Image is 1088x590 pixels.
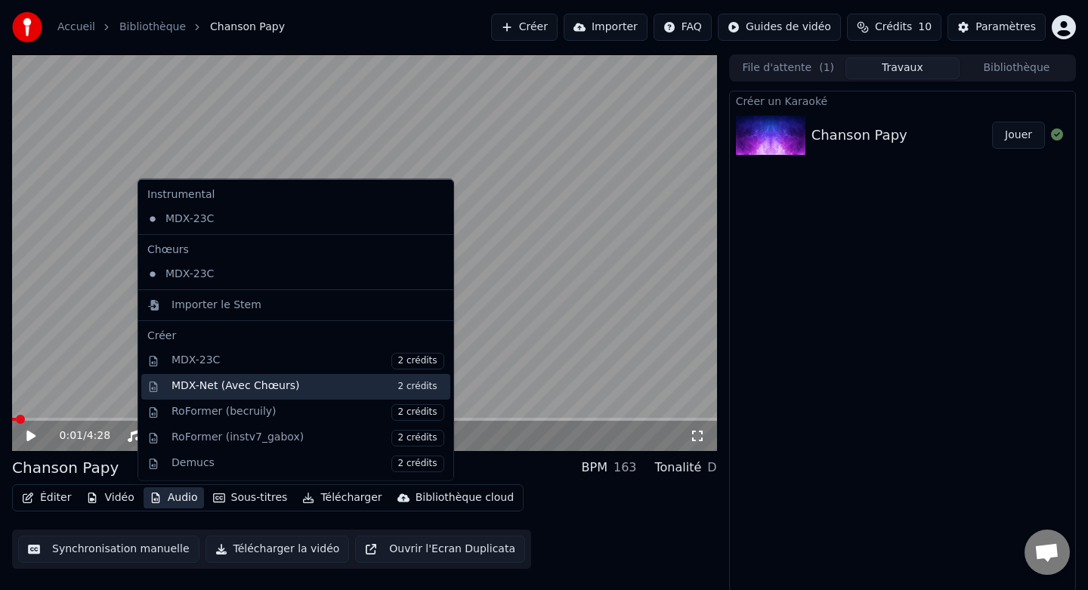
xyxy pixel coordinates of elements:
[614,459,637,477] div: 163
[391,429,444,446] span: 2 crédits
[564,14,648,41] button: Importer
[847,14,941,41] button: Crédits10
[141,261,428,286] div: MDX-23C
[960,57,1074,79] button: Bibliothèque
[60,428,96,443] div: /
[582,459,607,477] div: BPM
[730,91,1075,110] div: Créer un Karaoké
[57,20,285,35] nav: breadcrumb
[172,297,261,312] div: Importer le Stem
[845,57,960,79] button: Travaux
[718,14,841,41] button: Guides de vidéo
[172,352,444,369] div: MDX-23C
[992,122,1045,149] button: Jouer
[12,12,42,42] img: youka
[207,487,294,508] button: Sous-titres
[172,455,444,471] div: Demucs
[1025,530,1070,575] div: Ouvrir le chat
[172,429,444,446] div: RoFormer (instv7_gabox)
[147,328,444,343] div: Créer
[57,20,95,35] a: Accueil
[210,20,285,35] span: Chanson Papy
[141,183,450,207] div: Instrumental
[918,20,932,35] span: 10
[391,403,444,420] span: 2 crédits
[391,455,444,471] span: 2 crédits
[875,20,912,35] span: Crédits
[391,378,444,394] span: 2 crédits
[975,20,1036,35] div: Paramètres
[947,14,1046,41] button: Paramètres
[206,536,350,563] button: Télécharger la vidéo
[296,487,388,508] button: Télécharger
[654,14,712,41] button: FAQ
[119,20,186,35] a: Bibliothèque
[18,536,199,563] button: Synchronisation manuelle
[811,125,907,146] div: Chanson Papy
[144,487,204,508] button: Audio
[655,459,702,477] div: Tonalité
[731,57,845,79] button: File d'attente
[819,60,834,76] span: ( 1 )
[80,487,140,508] button: Vidéo
[87,428,110,443] span: 4:28
[60,428,83,443] span: 0:01
[141,206,428,230] div: MDX-23C
[172,378,444,394] div: MDX-Net (Avec Chœurs)
[12,457,119,478] div: Chanson Papy
[141,237,450,261] div: Chœurs
[172,403,444,420] div: RoFormer (becruily)
[491,14,558,41] button: Créer
[707,459,716,477] div: D
[391,352,444,369] span: 2 crédits
[416,490,514,505] div: Bibliothèque cloud
[355,536,525,563] button: Ouvrir l'Ecran Duplicata
[16,487,77,508] button: Éditer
